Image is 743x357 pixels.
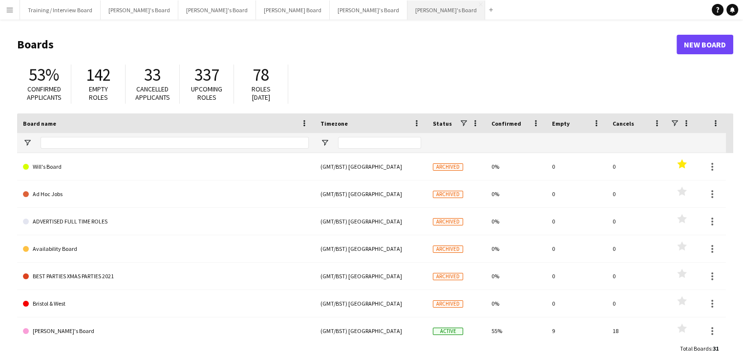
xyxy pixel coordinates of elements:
[23,208,309,235] a: ADVERTISED FULL TIME ROLES
[315,153,427,180] div: (GMT/BST) [GEOGRAPHIC_DATA]
[680,345,711,352] span: Total Boards
[546,208,607,235] div: 0
[433,120,452,127] span: Status
[607,317,667,344] div: 18
[607,235,667,262] div: 0
[315,317,427,344] div: (GMT/BST) [GEOGRAPHIC_DATA]
[330,0,407,20] button: [PERSON_NAME]'s Board
[144,64,161,86] span: 33
[252,85,271,102] span: Roles [DATE]
[607,290,667,317] div: 0
[607,180,667,207] div: 0
[433,300,463,308] span: Archived
[433,328,463,335] span: Active
[194,64,219,86] span: 337
[23,235,309,263] a: Availability Board
[677,35,733,54] a: New Board
[486,263,546,290] div: 0%
[17,37,677,52] h1: Boards
[433,218,463,225] span: Archived
[546,235,607,262] div: 0
[491,120,521,127] span: Confirmed
[552,120,570,127] span: Empty
[486,208,546,235] div: 0%
[23,290,309,317] a: Bristol & West
[546,263,607,290] div: 0
[486,153,546,180] div: 0%
[320,138,329,147] button: Open Filter Menu
[546,290,607,317] div: 0
[20,0,101,20] button: Training / Interview Board
[433,163,463,171] span: Archived
[23,180,309,208] a: Ad Hoc Jobs
[315,208,427,235] div: (GMT/BST) [GEOGRAPHIC_DATA]
[407,0,485,20] button: [PERSON_NAME]'s Board
[607,208,667,235] div: 0
[433,273,463,280] span: Archived
[607,263,667,290] div: 0
[546,180,607,207] div: 0
[433,245,463,253] span: Archived
[546,317,607,344] div: 9
[23,138,32,147] button: Open Filter Menu
[338,137,421,149] input: Timezone Filter Input
[23,153,309,180] a: Will's Board
[23,317,309,345] a: [PERSON_NAME]'s Board
[253,64,269,86] span: 78
[607,153,667,180] div: 0
[315,180,427,207] div: (GMT/BST) [GEOGRAPHIC_DATA]
[613,120,634,127] span: Cancels
[23,263,309,290] a: BEST PARTIES XMAS PARTIES 2021
[23,120,56,127] span: Board name
[486,317,546,344] div: 55%
[101,0,178,20] button: [PERSON_NAME]'s Board
[178,0,256,20] button: [PERSON_NAME]'s Board
[191,85,222,102] span: Upcoming roles
[86,64,111,86] span: 142
[27,85,62,102] span: Confirmed applicants
[320,120,348,127] span: Timezone
[256,0,330,20] button: [PERSON_NAME] Board
[135,85,170,102] span: Cancelled applicants
[713,345,719,352] span: 31
[315,235,427,262] div: (GMT/BST) [GEOGRAPHIC_DATA]
[486,235,546,262] div: 0%
[486,290,546,317] div: 0%
[546,153,607,180] div: 0
[41,137,309,149] input: Board name Filter Input
[89,85,108,102] span: Empty roles
[315,290,427,317] div: (GMT/BST) [GEOGRAPHIC_DATA]
[315,263,427,290] div: (GMT/BST) [GEOGRAPHIC_DATA]
[486,180,546,207] div: 0%
[433,191,463,198] span: Archived
[29,64,59,86] span: 53%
